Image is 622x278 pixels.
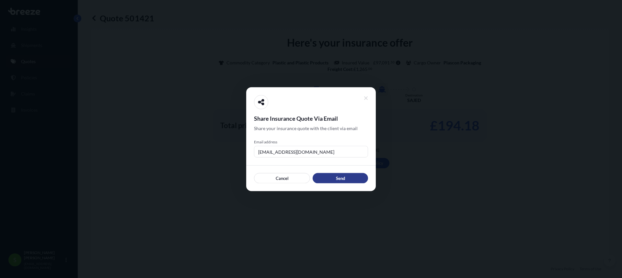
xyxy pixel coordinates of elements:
input: example@gmail.com [254,146,368,157]
p: Send [336,175,345,181]
span: Share your insurance quote with the client via email [254,125,358,131]
span: Share Insurance Quote Via Email [254,114,368,122]
button: Cancel [254,173,310,183]
span: Email address [254,139,368,144]
button: Send [313,173,368,183]
p: Cancel [276,175,289,181]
